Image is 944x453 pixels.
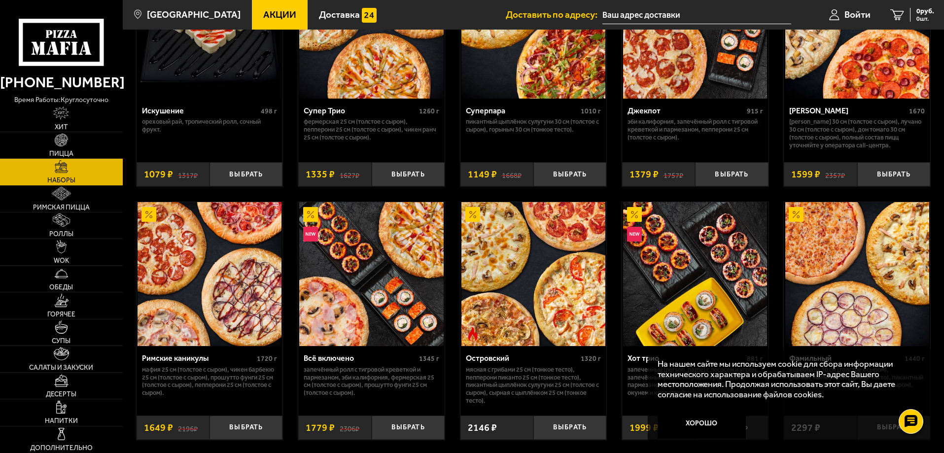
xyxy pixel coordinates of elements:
img: Новинка [303,227,318,242]
div: Суперпара [466,106,579,115]
span: 1260 г [419,107,439,115]
span: Наборы [47,177,75,184]
span: Супы [52,338,70,345]
span: 1599 ₽ [791,170,820,179]
span: Дополнительно [30,445,93,452]
span: Доставка [319,10,360,19]
s: 1627 ₽ [340,170,359,179]
p: Запечённый ролл с тигровой креветкой и пармезаном, Эби Калифорния, Фермерская 25 см (толстое с сы... [304,366,439,397]
img: Фамильный [785,202,929,346]
button: Выбрать [533,162,606,186]
span: 1670 [909,107,925,115]
span: 1010 г [581,107,601,115]
button: Выбрать [210,162,282,186]
div: Всё включено [304,353,417,363]
img: Акционный [303,207,318,222]
span: Акции [263,10,296,19]
img: Новинка [627,227,642,242]
span: Напитки [45,418,78,424]
s: 2306 ₽ [340,423,359,433]
span: [GEOGRAPHIC_DATA] [147,10,241,19]
span: Горячее [47,311,75,318]
img: 15daf4d41897b9f0e9f617042186c801.svg [362,8,377,23]
span: 1720 г [257,354,277,363]
img: Акционный [627,207,642,222]
img: Римские каникулы [138,202,281,346]
s: 2357 ₽ [825,170,845,179]
s: 1317 ₽ [178,170,198,179]
span: Римская пицца [33,204,90,211]
p: Запеченный [PERSON_NAME] с лососем и угрём, Запечённый ролл с тигровой креветкой и пармезаном, Не... [628,366,763,397]
p: Эби Калифорния, Запечённый ролл с тигровой креветкой и пармезаном, Пепперони 25 см (толстое с сыр... [628,118,763,141]
a: АкционныйРимские каникулы [137,202,283,346]
span: 2146 ₽ [468,423,497,433]
span: 1379 ₽ [629,170,659,179]
button: Выбрать [533,416,606,440]
div: Супер Трио [304,106,417,115]
span: 0 руб. [916,8,934,15]
p: Пикантный цыплёнок сулугуни 30 см (толстое с сыром), Горыныч 30 см (тонкое тесто). [466,118,601,134]
span: Десерты [46,391,76,398]
img: Акционный [141,207,156,222]
s: 1757 ₽ [664,170,683,179]
span: 1149 ₽ [468,170,497,179]
div: Римские каникулы [142,353,255,363]
input: Ваш адрес доставки [602,6,791,24]
p: Фермерская 25 см (толстое с сыром), Пепперони 25 см (толстое с сыром), Чикен Ранч 25 см (толстое ... [304,118,439,141]
img: Акционный [465,207,480,222]
span: 915 г [747,107,763,115]
p: [PERSON_NAME] 30 см (толстое с сыром), Лучано 30 см (толстое с сыром), Дон Томаго 30 см (толстое ... [789,118,925,149]
div: Искушение [142,106,259,115]
button: Выбрать [372,416,445,440]
span: Хит [55,124,68,131]
p: Ореховый рай, Тропический ролл, Сочный фрукт. [142,118,278,134]
span: Войти [844,10,871,19]
span: Обеды [49,284,73,291]
span: 1345 г [419,354,439,363]
img: Акционный [789,207,804,222]
div: Джекпот [628,106,744,115]
img: Всё включено [299,202,443,346]
span: 1779 ₽ [306,423,335,433]
button: Выбрать [372,162,445,186]
s: 2196 ₽ [178,423,198,433]
button: Выбрать [210,416,282,440]
p: На нашем сайте мы используем cookie для сбора информации технического характера и обрабатываем IP... [658,359,915,400]
img: Хот трио [623,202,767,346]
a: АкционныйОстрое блюдоОстровский [460,202,607,346]
a: АкционныйНовинкаХот трио [622,202,769,346]
button: Выбрать [695,162,768,186]
span: 498 г [261,107,277,115]
span: 1079 ₽ [144,170,173,179]
button: Хорошо [658,409,746,439]
span: Доставить по адресу: [506,10,602,19]
span: 1649 ₽ [144,423,173,433]
span: Пицца [49,150,73,157]
div: Хот трио [628,353,744,363]
a: АкционныйФамильный [784,202,930,346]
button: Выбрать [857,162,930,186]
s: 1668 ₽ [502,170,522,179]
a: АкционныйНовинкаВсё включено [298,202,445,346]
div: Островский [466,353,579,363]
span: 1335 ₽ [306,170,335,179]
span: Салаты и закуски [29,364,93,371]
p: Мафия 25 см (толстое с сыром), Чикен Барбекю 25 см (толстое с сыром), Прошутто Фунги 25 см (толст... [142,366,278,397]
span: 1320 г [581,354,601,363]
img: Островский [461,202,605,346]
p: Мясная с грибами 25 см (тонкое тесто), Пепперони Пиканто 25 см (тонкое тесто), Пикантный цыплёнок... [466,366,601,405]
span: 0 шт. [916,16,934,22]
span: WOK [54,257,69,264]
span: 1999 ₽ [629,423,659,433]
span: Роллы [49,231,73,238]
img: Острое блюдо [465,327,480,342]
div: [PERSON_NAME] [789,106,907,115]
